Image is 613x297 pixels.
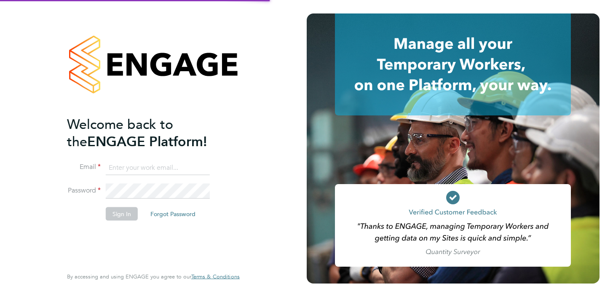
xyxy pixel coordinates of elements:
span: Welcome back to the [67,116,173,150]
button: Forgot Password [144,207,202,221]
h2: ENGAGE Platform! [67,115,231,150]
input: Enter your work email... [106,160,210,175]
button: Sign In [106,207,138,221]
label: Password [67,186,101,195]
label: Email [67,163,101,171]
a: Terms & Conditions [191,273,240,280]
span: By accessing and using ENGAGE you agree to our [67,273,240,280]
